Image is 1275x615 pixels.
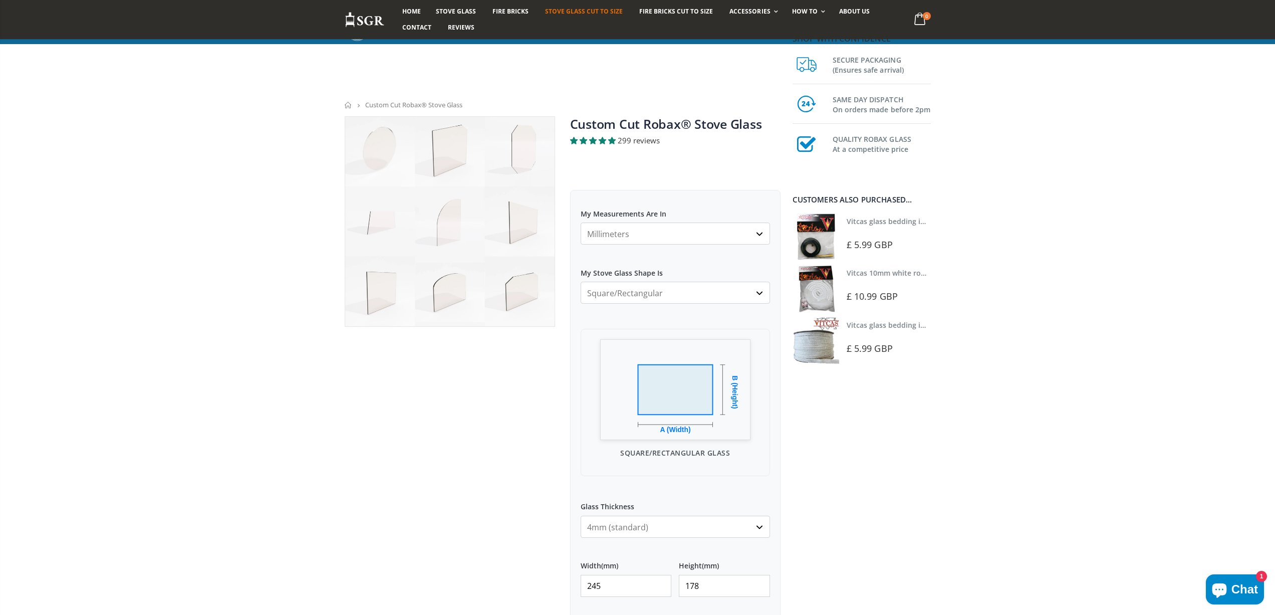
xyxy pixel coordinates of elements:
[570,135,618,145] span: 4.94 stars
[847,342,893,354] span: £ 5.99 GBP
[345,102,352,108] a: Home
[722,4,783,20] a: Accessories
[345,117,555,326] img: stove_glass_made_to_measure_800x_crop_center.jpg
[839,7,870,16] span: About us
[395,4,428,20] a: Home
[793,196,931,203] div: Customers also purchased...
[492,7,529,16] span: Fire Bricks
[833,53,931,75] h3: SECURE PACKAGING (Ensures safe arrival)
[395,20,439,36] a: Contact
[792,7,818,16] span: How To
[702,561,719,570] span: (mm)
[345,12,385,28] img: Stove Glass Replacement
[847,320,1060,330] a: Vitcas glass bedding in tape - 2mm x 15mm x 2 meters (White)
[847,217,1034,226] a: Vitcas glass bedding in tape - 2mm x 10mm x 2 meters
[833,132,931,154] h3: QUALITY ROBAX GLASS At a competitive price
[847,239,893,251] span: £ 5.99 GBP
[910,10,930,30] a: 0
[365,100,462,109] span: Custom Cut Robax® Stove Glass
[793,265,839,312] img: Vitcas white rope, glue and gloves kit 10mm
[538,4,630,20] a: Stove Glass Cut To Size
[729,7,770,16] span: Accessories
[402,7,421,16] span: Home
[428,4,483,20] a: Stove Glass
[632,4,720,20] a: Fire Bricks Cut To Size
[436,7,476,16] span: Stove Glass
[402,23,431,32] span: Contact
[847,268,1043,278] a: Vitcas 10mm white rope kit - includes rope seal and glue!
[832,4,877,20] a: About us
[639,7,713,16] span: Fire Bricks Cut To Size
[618,135,660,145] span: 299 reviews
[440,20,482,36] a: Reviews
[581,494,770,512] label: Glass Thickness
[793,317,839,364] img: Vitcas stove glass bedding in tape
[448,23,474,32] span: Reviews
[847,290,898,302] span: £ 10.99 GBP
[1203,574,1267,607] inbox-online-store-chat: Shopify online store chat
[923,12,931,20] span: 0
[570,115,762,132] a: Custom Cut Robax® Stove Glass
[601,561,618,570] span: (mm)
[485,4,536,20] a: Fire Bricks
[785,4,830,20] a: How To
[581,553,672,571] label: Width
[545,7,623,16] span: Stove Glass Cut To Size
[600,339,750,440] img: Square/Rectangular Glass
[581,260,770,278] label: My Stove Glass Shape Is
[591,448,759,458] p: Square/Rectangular Glass
[793,214,839,260] img: Vitcas stove glass bedding in tape
[833,93,931,115] h3: SAME DAY DISPATCH On orders made before 2pm
[679,553,770,571] label: Height
[581,200,770,219] label: My Measurements Are In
